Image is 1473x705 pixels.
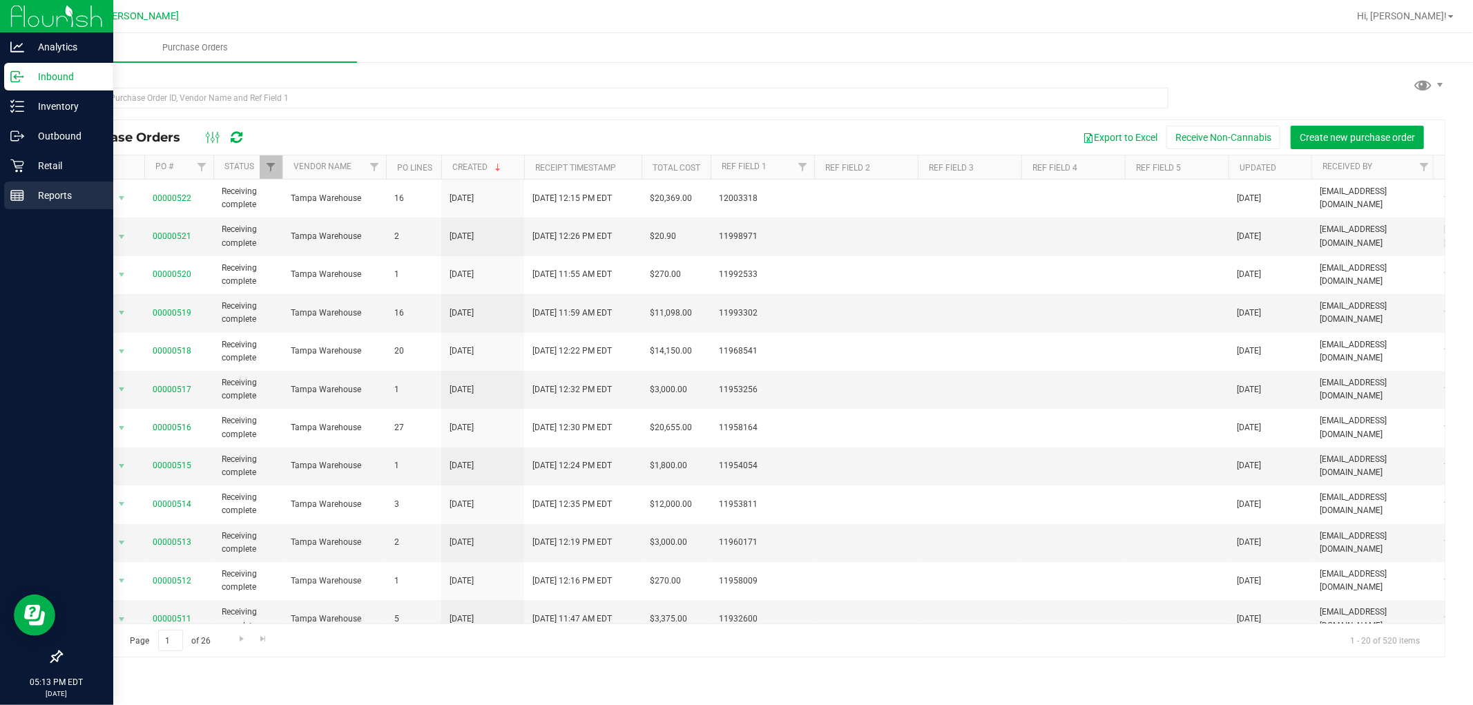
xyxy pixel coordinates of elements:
a: Filter [260,155,282,179]
span: [EMAIL_ADDRESS][DOMAIN_NAME] [1320,338,1427,365]
span: 1 [394,383,433,396]
span: [PERSON_NAME] [103,10,179,22]
span: $20.90 [650,230,676,243]
inline-svg: Outbound [10,129,24,143]
p: Retail [24,157,107,174]
a: Filter [1413,155,1436,179]
span: [EMAIL_ADDRESS][DOMAIN_NAME] [1320,491,1427,517]
span: 11992533 [719,268,806,281]
span: Page of 26 [118,630,222,651]
span: 11932600 [719,612,806,626]
p: Inventory [24,98,107,115]
inline-svg: Analytics [10,40,24,54]
span: [EMAIL_ADDRESS][DOMAIN_NAME] [1320,376,1427,403]
span: [DATE] [450,574,474,588]
span: select [113,342,131,361]
span: 5 [394,612,433,626]
span: [DATE] [1237,383,1261,396]
span: Tampa Warehouse [291,345,378,358]
span: 2 [394,536,433,549]
span: select [113,265,131,284]
span: 11958164 [719,421,806,434]
a: Status [224,162,254,171]
span: Tampa Warehouse [291,268,378,281]
span: [EMAIL_ADDRESS][DOMAIN_NAME] [1320,606,1427,632]
span: 11954054 [719,459,806,472]
span: $270.00 [650,268,681,281]
a: Filter [791,155,814,179]
span: [DATE] 12:26 PM EDT [532,230,612,243]
span: Receiving complete [222,491,274,517]
span: 3 [394,498,433,511]
span: select [113,456,131,476]
a: Vendor Name [293,162,352,171]
span: [DATE] [450,536,474,549]
inline-svg: Retail [10,159,24,173]
span: [EMAIL_ADDRESS][DOMAIN_NAME] [1320,530,1427,556]
span: [DATE] [450,268,474,281]
span: 11993302 [719,307,806,320]
span: 11998971 [719,230,806,243]
span: $270.00 [650,574,681,588]
span: [DATE] 11:47 AM EDT [532,612,612,626]
span: [DATE] [450,307,474,320]
a: 00000518 [153,346,191,356]
a: Go to the last page [253,630,273,648]
span: $12,000.00 [650,498,692,511]
span: [EMAIL_ADDRESS][DOMAIN_NAME] [1320,262,1427,288]
button: Export to Excel [1074,126,1166,149]
a: 00000522 [153,193,191,203]
a: Go to the next page [231,630,251,648]
span: 20 [394,345,433,358]
span: $20,655.00 [650,421,692,434]
span: Tampa Warehouse [291,459,378,472]
span: Tampa Warehouse [291,421,378,434]
span: Tampa Warehouse [291,192,378,205]
span: Receiving complete [222,606,274,632]
span: [DATE] [1237,612,1261,626]
a: 00000514 [153,499,191,509]
span: [DATE] [1237,192,1261,205]
span: Receiving complete [222,414,274,441]
a: 00000511 [153,614,191,624]
button: Receive Non-Cannabis [1166,126,1280,149]
span: $14,150.00 [650,345,692,358]
span: [DATE] [1237,574,1261,588]
span: select [113,303,131,322]
span: $1,800.00 [650,459,687,472]
span: 1 [394,459,433,472]
span: $3,000.00 [650,536,687,549]
span: Receiving complete [222,338,274,365]
span: [DATE] [450,421,474,434]
a: Ref Field 4 [1032,163,1077,173]
a: 00000520 [153,269,191,279]
span: [DATE] [1237,268,1261,281]
span: Receiving complete [222,223,274,249]
a: Total Cost [653,163,700,173]
span: [EMAIL_ADDRESS][DOMAIN_NAME] [1320,568,1427,594]
span: Receiving complete [222,530,274,556]
span: Hi, [PERSON_NAME]! [1357,10,1447,21]
span: [DATE] [1237,230,1261,243]
a: 00000521 [153,231,191,241]
span: [DATE] 12:15 PM EDT [532,192,612,205]
span: [DATE] 12:16 PM EDT [532,574,612,588]
span: [DATE] 12:24 PM EDT [532,459,612,472]
span: [EMAIL_ADDRESS][DOMAIN_NAME] [1320,223,1427,249]
span: 16 [394,192,433,205]
span: $3,375.00 [650,612,687,626]
p: Outbound [24,128,107,144]
span: Receiving complete [222,453,274,479]
span: $20,369.00 [650,192,692,205]
a: 00000512 [153,576,191,586]
span: Purchase Orders [144,41,247,54]
span: Tampa Warehouse [291,383,378,396]
span: [DATE] [1237,498,1261,511]
span: [DATE] [450,612,474,626]
span: select [113,227,131,247]
span: Receiving complete [222,185,274,211]
span: Tampa Warehouse [291,536,378,549]
span: select [113,494,131,514]
inline-svg: Reports [10,189,24,202]
span: [DATE] [450,383,474,396]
